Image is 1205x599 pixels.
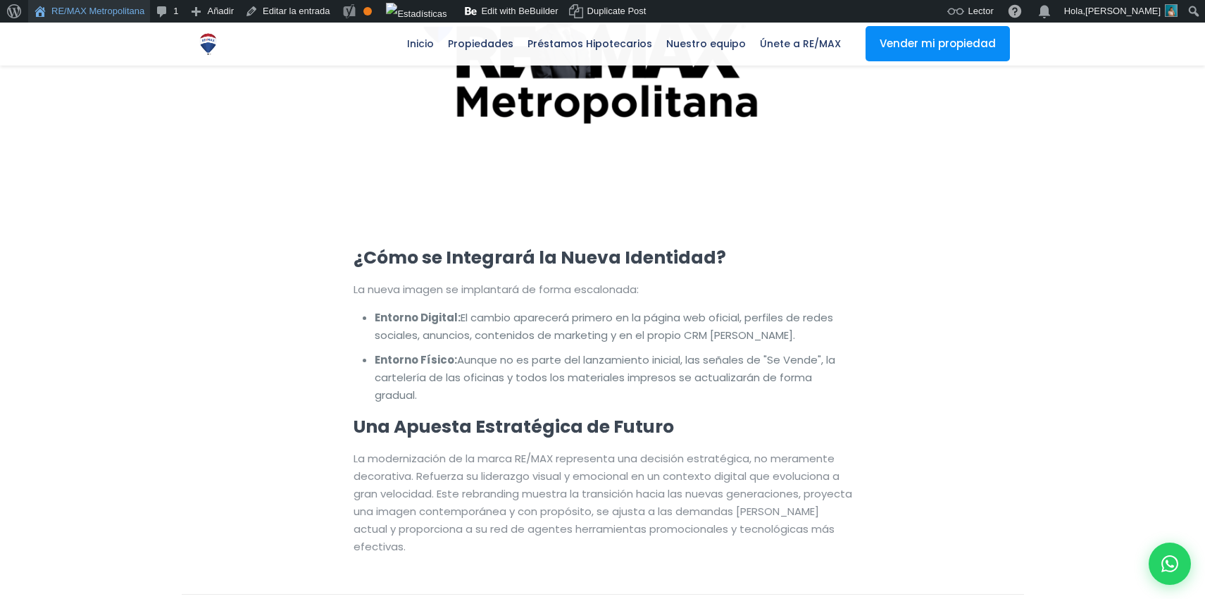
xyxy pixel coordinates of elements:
span: [PERSON_NAME] [1085,6,1161,16]
span: Nuestro equipo [659,33,753,54]
a: Únete a RE/MAX [753,23,848,65]
a: Inicio [400,23,441,65]
a: RE/MAX Metropolitana [196,23,220,65]
a: Nuestro equipo [659,23,753,65]
span: Inicio [400,33,441,54]
a: Préstamos Hipotecarios [520,23,659,65]
div: Aceptable [363,7,372,16]
a: Propiedades [441,23,520,65]
span: El cambio aparecerá primero en la página web oficial, perfiles de redes sociales, anuncios, conte... [375,310,833,342]
span: La nueva imagen se implantará de forma escalonada: [354,282,639,297]
a: Vender mi propiedad [866,26,1010,61]
span: Únete a RE/MAX [753,33,848,54]
span: Aunque no es parte del lanzamiento inicial, las señales de "Se Vende", la cartelería de las ofici... [375,352,835,402]
span: La modernización de la marca RE/MAX representa una decisión estratégica, no meramente decorativa.... [354,451,852,554]
b: Entorno Digital: [375,310,461,325]
img: Logo de REMAX [196,32,220,56]
span: Propiedades [441,33,520,54]
b: ¿Cómo se Integrará la Nueva Identidad? [354,245,726,270]
b: Entorno Físico: [375,352,457,367]
span: Préstamos Hipotecarios [520,33,659,54]
b: Una Apuesta Estratégica de Futuro [354,414,674,439]
img: Visitas de 48 horas. Haz clic para ver más estadísticas del sitio. [386,3,447,25]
